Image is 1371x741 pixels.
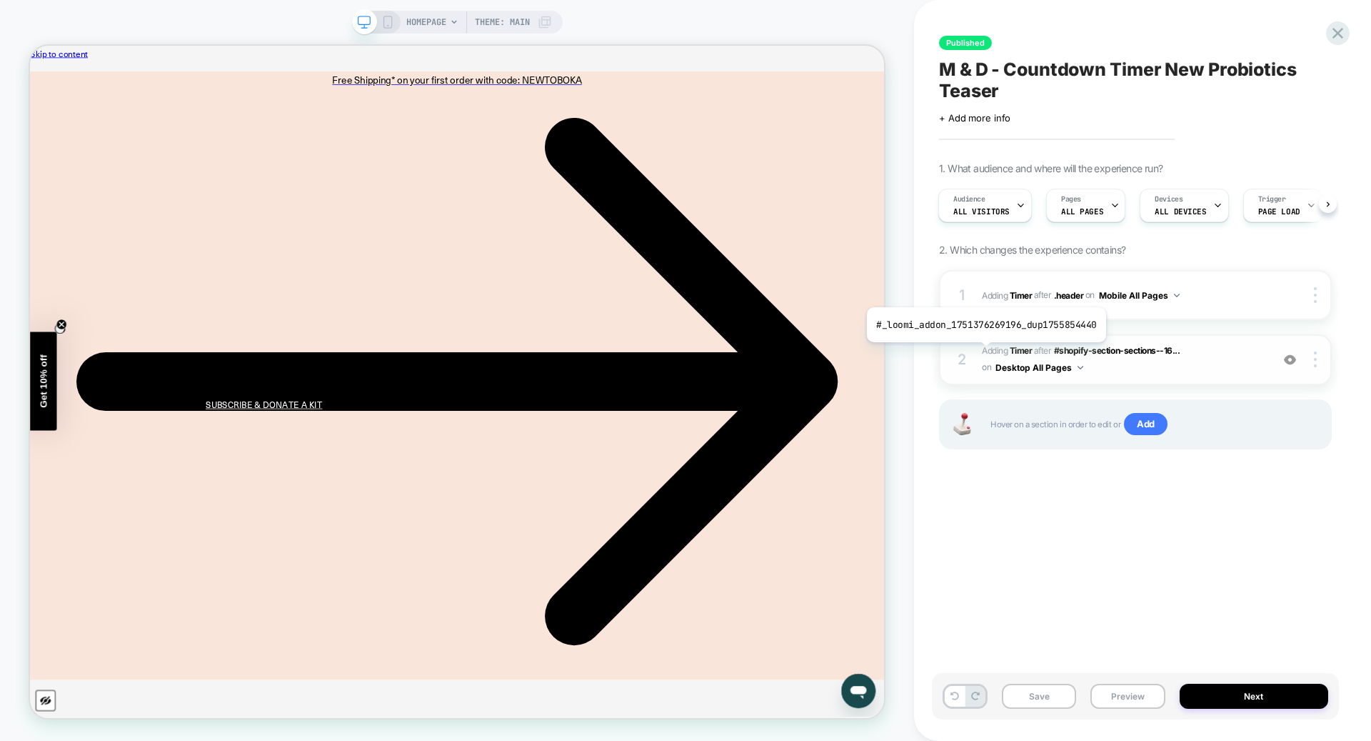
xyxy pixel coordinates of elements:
[1010,289,1033,300] b: Timer
[11,412,25,482] span: Get 10% off
[1054,289,1084,300] span: .header
[939,59,1332,101] span: M & D - Countdown Timer New Probiotics Teaser
[939,162,1162,174] span: 1. What audience and where will the experience run?
[234,471,390,487] a: SUBSCRIBE & DONATE A KIT
[1034,289,1052,300] span: AFTER
[948,413,976,435] img: Joystick
[1002,684,1076,709] button: Save
[1085,287,1095,303] span: on
[1090,684,1165,709] button: Preview
[1124,413,1167,436] span: Add
[1034,345,1052,356] span: AFTER
[982,359,991,375] span: on
[406,11,446,34] span: HOMEPAGE
[939,36,992,50] span: Published
[1258,207,1300,217] span: Page Load
[1314,287,1317,303] img: close
[403,36,736,54] span: Free Shipping* on your first order with code: NEWTOBOKA
[1078,366,1083,369] img: down arrow
[1180,684,1329,709] button: Next
[1155,194,1182,204] span: Devices
[955,347,969,372] div: 2
[995,359,1083,377] button: Desktop All Pages
[939,112,1010,124] span: + Add more info
[1314,352,1317,367] img: close
[1061,194,1081,204] span: Pages
[1054,345,1180,356] span: #shopify-section-sections--16...
[953,207,1010,217] span: All Visitors
[1284,354,1296,366] img: crossed eye
[1155,207,1206,217] span: ALL DEVICES
[982,345,1032,356] span: Adding
[1010,345,1033,356] b: Timer
[475,11,530,34] span: Theme: MAIN
[990,413,1316,436] span: Hover on a section in order to edit or
[1174,294,1180,297] img: down arrow
[955,282,969,308] div: 1
[982,289,1032,300] span: Adding
[939,244,1125,256] span: 2. Which changes the experience contains?
[33,370,47,384] button: Close teaser
[1258,194,1286,204] span: Trigger
[1099,287,1180,304] button: Mobile All Pages
[953,194,985,204] span: Audience
[1061,207,1103,217] span: ALL PAGES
